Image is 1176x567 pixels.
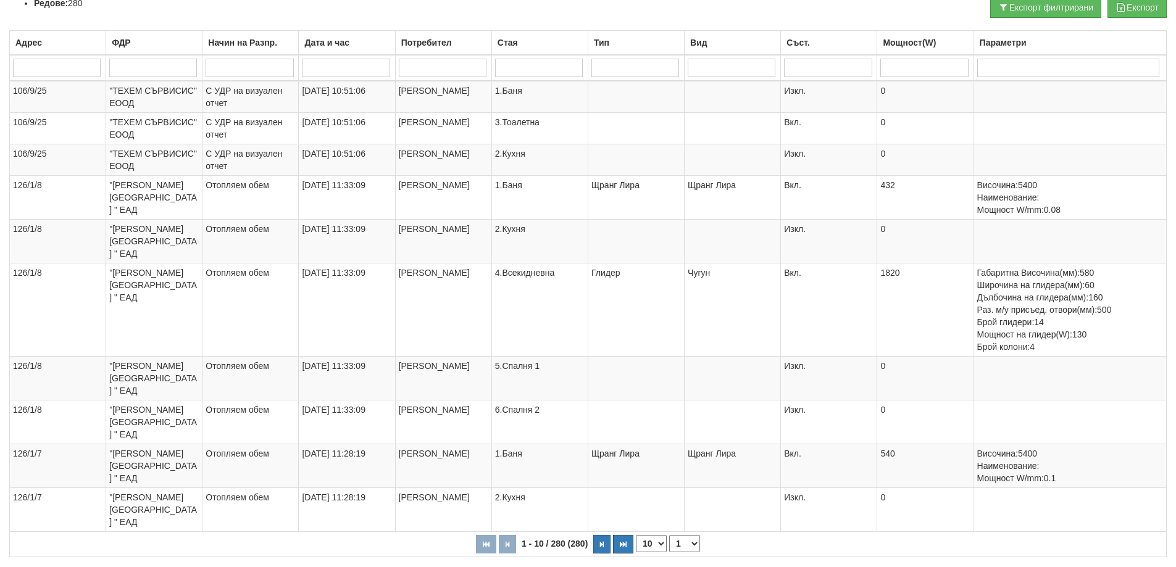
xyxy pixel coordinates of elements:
[10,81,106,113] td: 106/9/25
[491,175,588,219] td: 1.Баня
[10,219,106,263] td: 126/1/8
[10,356,106,400] td: 126/1/8
[781,112,877,144] td: Вкл.
[395,112,491,144] td: [PERSON_NAME]
[202,356,299,400] td: Отопляем обем
[499,535,516,553] button: Предишна страница
[491,112,588,144] td: 3.Тоалетна
[781,356,877,400] td: Изкл.
[202,175,299,219] td: Отопляем обем
[299,30,395,55] th: Дата и час: No sort applied, activate to apply an ascending sort
[299,175,395,219] td: [DATE] 11:33:09
[206,34,295,51] div: Начин на Разпр.
[299,487,395,531] td: [DATE] 11:28:19
[685,30,781,55] th: Вид: No sort applied, activate to apply an ascending sort
[202,219,299,263] td: Отопляем обем
[636,535,667,552] select: Брой редове на страница
[13,34,102,51] div: Адрес
[781,219,877,263] td: Изкл.
[977,34,1163,51] div: Параметри
[202,400,299,444] td: Отопляем обем
[202,112,299,144] td: С УДР на визуален отчет
[491,144,588,175] td: 2.Кухня
[476,535,496,553] button: Първа страница
[10,144,106,175] td: 106/9/25
[593,535,611,553] button: Следваща страница
[395,263,491,356] td: [PERSON_NAME]
[685,263,781,356] td: Чугун
[202,144,299,175] td: С УДР на визуален отчет
[491,400,588,444] td: 6.Спалня 2
[974,444,1166,487] td: Височина:5400 Наименoвание: Мощност W/mm:0.1
[395,144,491,175] td: [PERSON_NAME]
[877,30,974,55] th: Мощност(W): No sort applied, activate to apply an ascending sort
[688,34,777,51] div: Вид
[781,400,877,444] td: Изкл.
[202,263,299,356] td: Отопляем обем
[519,539,591,548] span: 1 - 10 / 280 (280)
[495,34,585,51] div: Стая
[202,487,299,531] td: Отопляем обем
[299,144,395,175] td: [DATE] 10:51:06
[491,30,588,55] th: Стая: No sort applied, activate to apply an ascending sort
[106,81,202,113] td: "ТЕХЕМ СЪРВИСИС" ЕООД
[299,263,395,356] td: [DATE] 11:33:09
[974,30,1166,55] th: Параметри: No sort applied, activate to apply an ascending sort
[781,175,877,219] td: Вкл.
[781,444,877,487] td: Вкл.
[10,175,106,219] td: 126/1/8
[106,263,202,356] td: "[PERSON_NAME] [GEOGRAPHIC_DATA] " ЕАД
[685,444,781,487] td: Щранг Лира
[299,400,395,444] td: [DATE] 11:33:09
[106,400,202,444] td: "[PERSON_NAME] [GEOGRAPHIC_DATA] " ЕАД
[491,263,588,356] td: 4.Всекидневна
[395,444,491,487] td: [PERSON_NAME]
[669,535,700,552] select: Страница номер
[10,400,106,444] td: 126/1/8
[491,356,588,400] td: 5.Спалня 1
[974,263,1166,356] td: Габаритна Височина(мм):580 Широчина на глидера(мм):60 Дълбочина на глидера(мм):160 Раз. м/у присъ...
[106,356,202,400] td: "[PERSON_NAME] [GEOGRAPHIC_DATA] " ЕАД
[877,444,974,487] td: 540
[877,219,974,263] td: 0
[395,81,491,113] td: [PERSON_NAME]
[613,535,633,553] button: Последна страница
[781,487,877,531] td: Изкл.
[10,263,106,356] td: 126/1/8
[877,400,974,444] td: 0
[491,444,588,487] td: 1.Баня
[299,356,395,400] td: [DATE] 11:33:09
[781,30,877,55] th: Съст.: No sort applied, activate to apply an ascending sort
[106,30,202,55] th: ФДР: No sort applied, activate to apply an ascending sort
[877,487,974,531] td: 0
[399,34,488,51] div: Потребител
[877,356,974,400] td: 0
[395,175,491,219] td: [PERSON_NAME]
[106,112,202,144] td: "ТЕХЕМ СЪРВИСИС" ЕООД
[106,144,202,175] td: "ТЕХЕМ СЪРВИСИС" ЕООД
[781,144,877,175] td: Изкл.
[299,444,395,487] td: [DATE] 11:28:19
[588,444,684,487] td: Щранг Лира
[395,487,491,531] td: [PERSON_NAME]
[877,263,974,356] td: 1820
[395,400,491,444] td: [PERSON_NAME]
[395,219,491,263] td: [PERSON_NAME]
[299,219,395,263] td: [DATE] 11:33:09
[491,81,588,113] td: 1.Баня
[395,30,491,55] th: Потребител: No sort applied, activate to apply an ascending sort
[781,81,877,113] td: Изкл.
[588,30,684,55] th: Тип: No sort applied, activate to apply an ascending sort
[299,112,395,144] td: [DATE] 10:51:06
[106,487,202,531] td: "[PERSON_NAME] [GEOGRAPHIC_DATA] " ЕАД
[202,30,299,55] th: Начин на Разпр.: No sort applied, activate to apply an ascending sort
[877,175,974,219] td: 432
[685,175,781,219] td: Щранг Лира
[202,444,299,487] td: Отопляем обем
[395,356,491,400] td: [PERSON_NAME]
[10,487,106,531] td: 126/1/7
[106,444,202,487] td: "[PERSON_NAME] [GEOGRAPHIC_DATA] " ЕАД
[974,175,1166,219] td: Височина:5400 Наименoвание: Мощност W/mm:0.08
[106,175,202,219] td: "[PERSON_NAME] [GEOGRAPHIC_DATA] " ЕАД
[877,112,974,144] td: 0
